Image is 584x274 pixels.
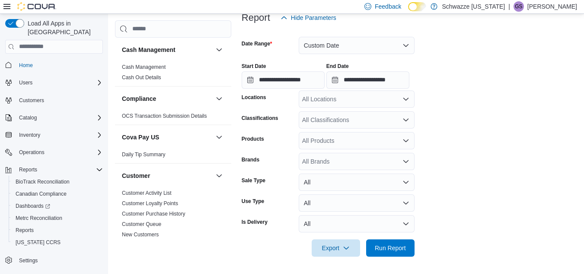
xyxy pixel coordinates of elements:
[122,200,178,207] span: Customer Loyalty Points
[16,178,70,185] span: BioTrack Reconciliation
[16,164,41,175] button: Reports
[515,1,522,12] span: GS
[242,40,272,47] label: Date Range
[122,210,185,217] span: Customer Purchase History
[16,77,36,88] button: Users
[242,63,266,70] label: Start Date
[12,237,103,248] span: Washington CCRS
[19,257,38,264] span: Settings
[442,1,505,12] p: Schwazze [US_STATE]
[12,225,103,235] span: Reports
[2,164,106,176] button: Reports
[122,133,212,142] button: Cova Pay US
[242,13,270,23] h3: Report
[12,213,66,223] a: Metrc Reconciliation
[16,227,34,234] span: Reports
[16,130,103,140] span: Inventory
[122,113,207,119] a: OCS Transaction Submission Details
[408,2,426,11] input: Dark Mode
[299,215,415,232] button: All
[12,189,70,199] a: Canadian Compliance
[242,156,259,163] label: Brands
[16,239,61,246] span: [US_STATE] CCRS
[317,239,355,257] span: Export
[19,166,37,173] span: Reports
[122,74,161,81] span: Cash Out Details
[312,239,360,257] button: Export
[24,19,103,36] span: Load All Apps in [GEOGRAPHIC_DATA]
[408,11,408,12] span: Dark Mode
[122,232,159,238] a: New Customers
[12,201,103,211] span: Dashboards
[19,149,45,156] span: Operations
[2,94,106,106] button: Customers
[527,1,577,12] p: [PERSON_NAME]
[9,224,106,236] button: Reports
[16,113,103,123] span: Catalog
[122,64,166,70] a: Cash Management
[115,62,231,86] div: Cash Management
[122,45,212,54] button: Cash Management
[12,201,54,211] a: Dashboards
[122,94,156,103] h3: Compliance
[122,190,172,197] span: Customer Activity List
[9,188,106,200] button: Canadian Compliance
[242,135,264,142] label: Products
[326,71,409,89] input: Press the down key to open a popover containing a calendar.
[299,37,415,54] button: Custom Date
[214,93,224,104] button: Compliance
[508,1,510,12] p: |
[115,149,231,163] div: Cova Pay US
[122,171,212,180] button: Customer
[2,146,106,158] button: Operations
[402,96,409,103] button: Open list of options
[122,152,166,158] a: Daily Tip Summary
[19,132,40,139] span: Inventory
[299,174,415,191] button: All
[375,244,406,252] span: Run Report
[9,212,106,224] button: Metrc Reconciliation
[122,45,176,54] h3: Cash Management
[242,94,266,101] label: Locations
[16,113,40,123] button: Catalog
[16,130,44,140] button: Inventory
[402,116,409,123] button: Open list of options
[2,77,106,89] button: Users
[16,77,103,88] span: Users
[115,188,231,243] div: Customer
[9,200,106,212] a: Dashboards
[242,198,264,205] label: Use Type
[12,213,103,223] span: Metrc Reconciliation
[122,171,150,180] h3: Customer
[16,95,48,106] a: Customers
[326,63,349,70] label: End Date
[122,221,161,227] a: Customer Queue
[12,237,64,248] a: [US_STATE] CCRS
[16,60,103,71] span: Home
[514,1,524,12] div: Gulzar Sayall
[12,177,103,187] span: BioTrack Reconciliation
[277,9,340,26] button: Hide Parameters
[122,113,207,119] span: OCS Transaction Submission Details
[214,132,224,142] button: Cova Pay US
[122,211,185,217] a: Customer Purchase History
[9,176,106,188] button: BioTrack Reconciliation
[366,239,415,257] button: Run Report
[16,164,103,175] span: Reports
[16,255,41,266] a: Settings
[375,2,401,11] span: Feedback
[12,177,73,187] a: BioTrack Reconciliation
[122,74,161,81] a: Cash Out Details
[16,190,67,197] span: Canadian Compliance
[122,200,178,206] a: Customer Loyalty Points
[242,71,325,89] input: Press the down key to open a popover containing a calendar.
[214,171,224,181] button: Customer
[291,13,336,22] span: Hide Parameters
[122,190,172,196] a: Customer Activity List
[2,112,106,124] button: Catalog
[2,254,106,266] button: Settings
[402,137,409,144] button: Open list of options
[242,219,268,226] label: Is Delivery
